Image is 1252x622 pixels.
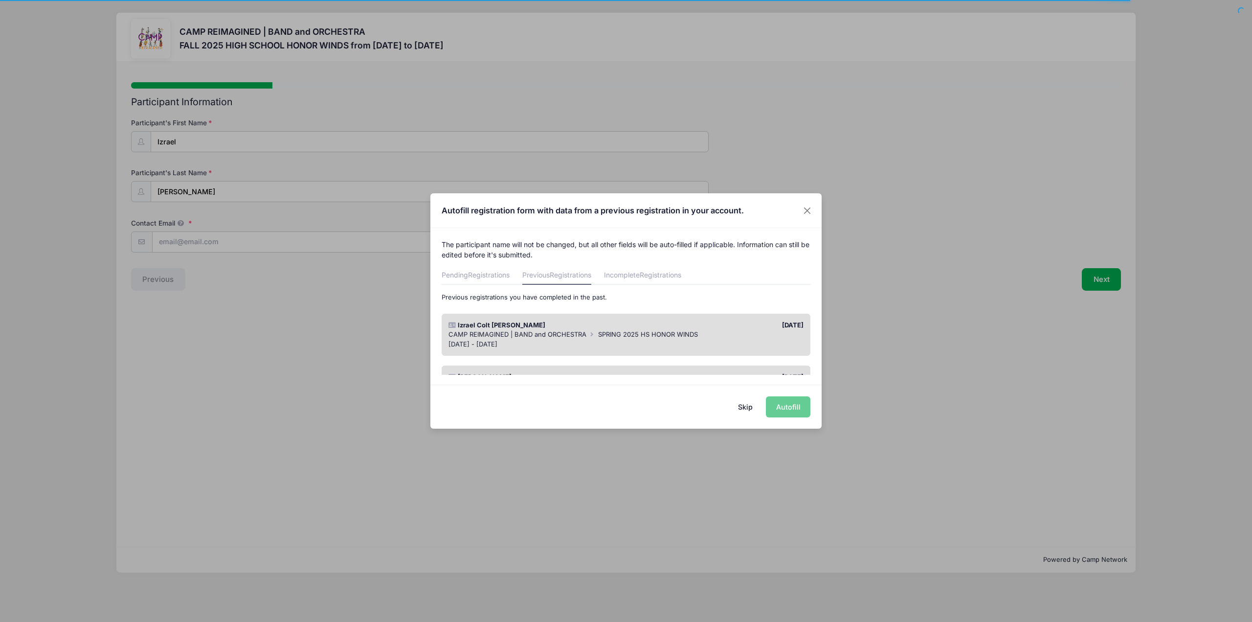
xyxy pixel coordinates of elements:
span: Registrations [468,271,510,279]
div: [DATE] [626,372,808,382]
button: Close [799,202,816,219]
a: Previous [522,267,591,285]
div: [DATE] - [DATE] [448,340,804,349]
span: Registrations [550,271,591,279]
span: Registrations [640,271,681,279]
div: Izrael Colt [PERSON_NAME] [444,321,626,330]
span: CAMP REIMAGINED | BAND and ORCHESTRA [448,330,586,338]
p: Previous registrations you have completed in the past. [442,293,811,302]
div: [PERSON_NAME] [444,372,626,382]
span: SPRING 2025 HS HONOR WINDS [598,330,698,338]
a: Incomplete [604,267,681,285]
a: Pending [442,267,510,285]
div: [DATE] [626,321,808,330]
h4: Autofill registration form with data from a previous registration in your account. [442,205,744,216]
p: The participant name will not be changed, but all other fields will be auto-filled if applicable.... [442,239,811,260]
button: Skip [728,396,763,417]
